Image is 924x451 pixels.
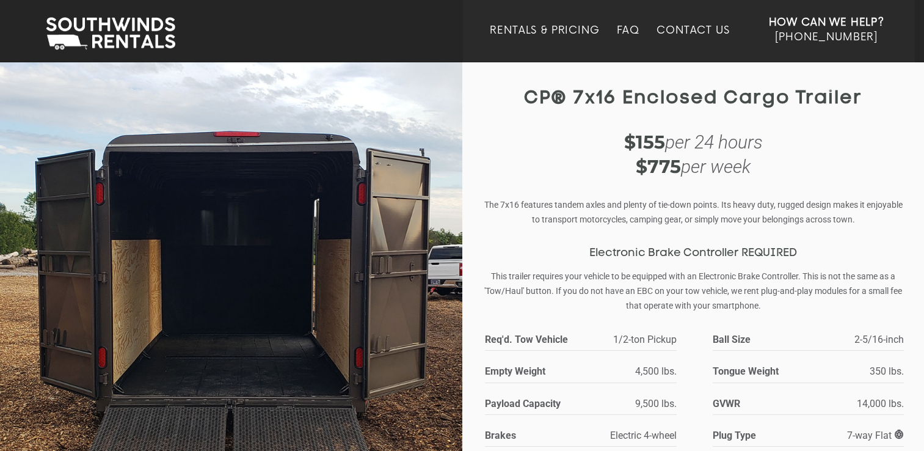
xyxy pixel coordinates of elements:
[485,363,575,380] strong: Empty Weight
[624,131,665,153] strong: $155
[657,24,729,62] a: Contact Us
[484,89,903,109] h1: CP® 7x16 Enclosed Cargo Trailer
[610,430,677,441] span: Electric 4-wheel
[854,334,904,345] span: 2-5/16-inch
[847,430,904,441] span: 7-way Flat
[769,16,884,29] strong: How Can We Help?
[613,334,677,345] span: 1/2-ton Pickup
[485,331,594,348] strong: Req'd. Tow Vehicle
[485,395,575,412] strong: Payload Capacity
[769,15,884,53] a: How Can We Help? [PHONE_NUMBER]
[484,248,903,260] h3: Electronic Brake Controller REQUIRED
[713,363,802,380] strong: Tongue Weight
[857,398,904,409] span: 14,000 lbs.
[484,197,903,227] p: The 7x16 features tandem axles and plenty of tie-down points. Its heavy duty, rugged design makes...
[713,395,802,412] strong: GVWR
[636,155,681,178] strong: $775
[870,365,904,377] span: 350 lbs.
[713,331,821,348] strong: Ball Size
[617,24,640,62] a: FAQ
[490,24,599,62] a: Rentals & Pricing
[713,427,802,444] strong: Plug Type
[40,15,181,53] img: Southwinds Rentals Logo
[485,427,575,444] strong: Brakes
[635,398,677,409] span: 9,500 lbs.
[775,31,878,43] span: [PHONE_NUMBER]
[484,130,903,179] div: per 24 hours per week
[484,269,903,313] p: This trailer requires your vehicle to be equipped with an Electronic Brake Controller. This is no...
[635,365,677,377] span: 4,500 lbs.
